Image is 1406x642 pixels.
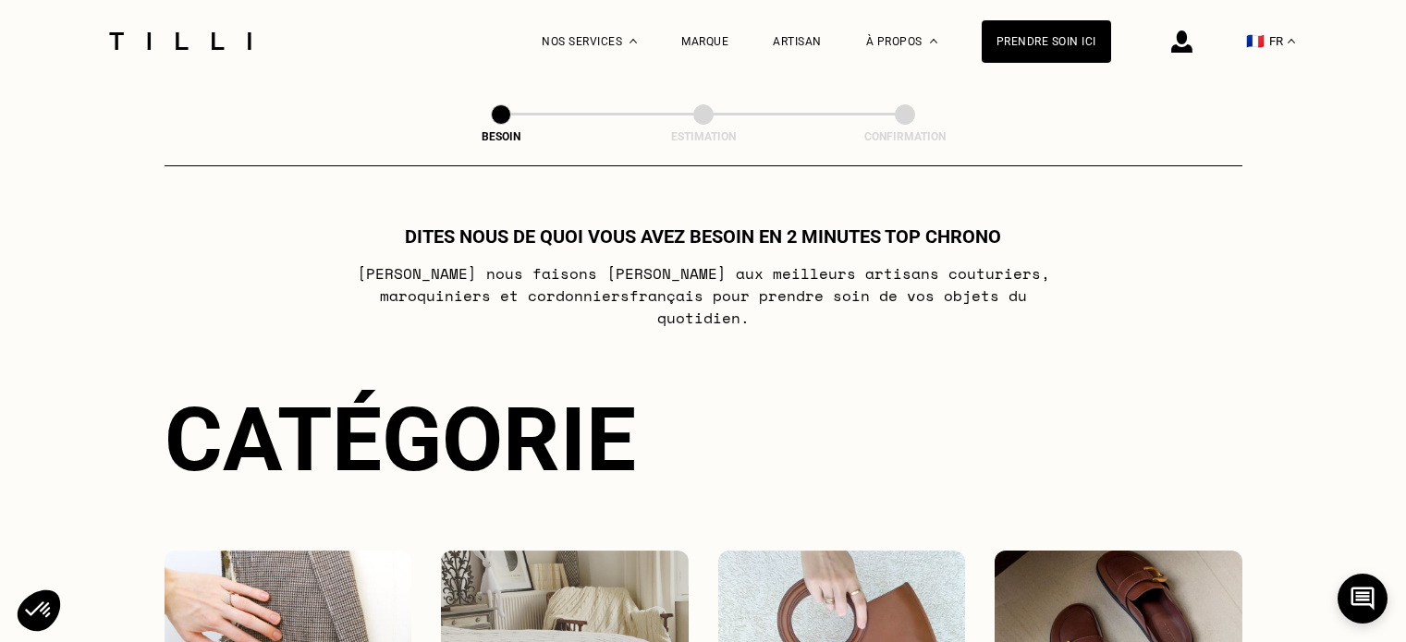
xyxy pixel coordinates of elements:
[813,130,997,143] div: Confirmation
[611,130,796,143] div: Estimation
[982,20,1111,63] a: Prendre soin ici
[103,32,258,50] img: Logo du service de couturière Tilli
[930,39,937,43] img: Menu déroulant à propos
[165,388,1242,491] div: Catégorie
[336,262,1070,329] p: [PERSON_NAME] nous faisons [PERSON_NAME] aux meilleurs artisans couturiers , maroquiniers et cord...
[1288,39,1295,43] img: menu déroulant
[1246,32,1265,50] span: 🇫🇷
[773,35,822,48] a: Artisan
[405,225,1001,248] h1: Dites nous de quoi vous avez besoin en 2 minutes top chrono
[1171,30,1192,53] img: icône connexion
[630,39,637,43] img: Menu déroulant
[681,35,728,48] a: Marque
[409,130,593,143] div: Besoin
